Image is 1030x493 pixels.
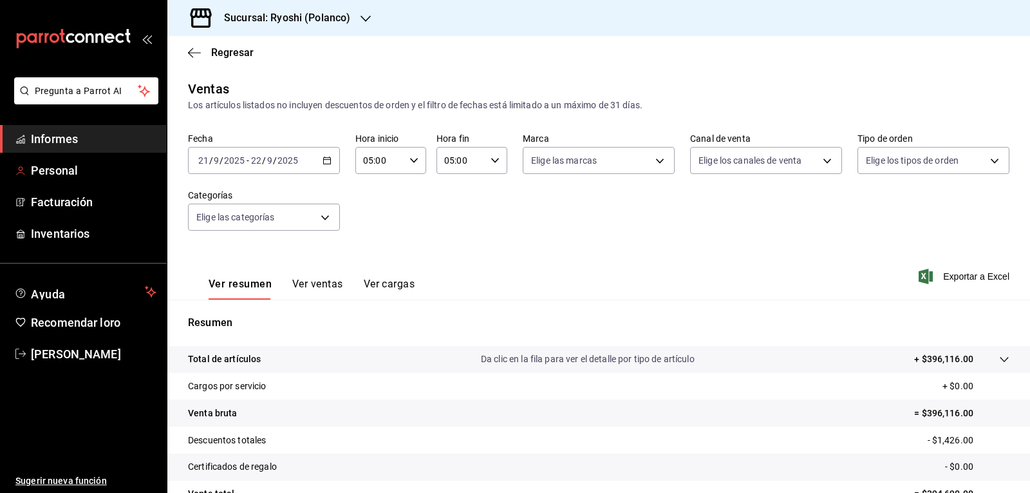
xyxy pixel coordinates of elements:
font: Fecha [188,133,213,144]
font: Sugerir nueva función [15,476,107,486]
font: Los artículos listados no incluyen descuentos de orden y el filtro de fechas está limitado a un m... [188,100,642,110]
font: Recomendar loro [31,316,120,329]
font: Elige las categorías [196,212,275,222]
font: + $0.00 [942,381,973,391]
font: Sucursal: Ryoshi (Polanco) [224,12,350,24]
font: Total de artículos [188,354,261,364]
font: Elige los canales de venta [698,155,801,166]
font: / [273,155,277,166]
button: Regresar [188,46,254,59]
font: Canal de venta [690,133,751,144]
font: Exportar a Excel [943,271,1009,282]
font: Ayuda [31,287,66,301]
font: Ventas [188,81,229,97]
font: Pregunta a Parrot AI [35,86,122,96]
button: Exportar a Excel [921,269,1009,284]
font: Ver resumen [209,278,272,290]
font: - [247,155,249,166]
font: / [209,155,213,166]
input: ---- [277,155,299,166]
font: / [220,155,223,166]
font: Tipo de orden [857,133,913,144]
font: [PERSON_NAME] [31,347,121,361]
font: Personal [31,164,78,177]
font: Descuentos totales [188,435,266,445]
font: - $1,426.00 [928,435,973,445]
font: Hora inicio [355,133,398,144]
font: Resumen [188,316,232,329]
font: Informes [31,132,78,146]
font: Cargos por servicio [188,381,267,391]
font: Elige los tipos de orden [866,155,959,166]
font: Regresar [211,46,254,59]
font: Categorías [188,190,232,200]
input: -- [198,155,209,166]
font: Venta bruta [188,408,237,418]
a: Pregunta a Parrot AI [9,93,158,107]
font: Certificados de regalo [188,461,277,472]
button: Pregunta a Parrot AI [14,77,158,104]
font: Da clic en la fila para ver el detalle por tipo de artículo [481,354,695,364]
input: -- [267,155,273,166]
font: = $396,116.00 [914,408,973,418]
input: -- [250,155,262,166]
input: -- [213,155,220,166]
font: Marca [523,133,549,144]
font: Elige las marcas [531,155,597,166]
font: Ver cargas [364,278,415,290]
input: ---- [223,155,245,166]
font: - $0.00 [945,461,973,472]
font: Hora fin [436,133,469,144]
font: Facturación [31,195,93,209]
div: pestañas de navegación [209,277,415,300]
font: / [262,155,266,166]
font: + $396,116.00 [914,354,973,364]
font: Ver ventas [292,278,343,290]
button: abrir_cajón_menú [142,34,152,44]
font: Inventarios [31,227,89,240]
